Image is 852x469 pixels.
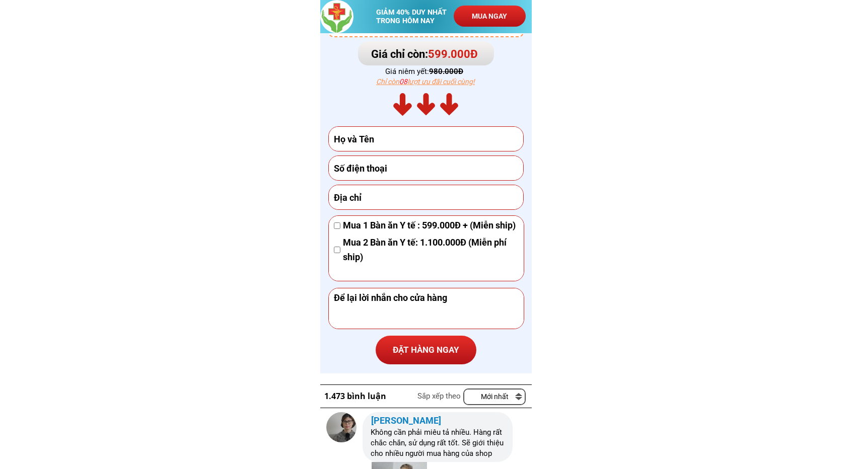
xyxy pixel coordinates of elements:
h3: Sắp xếp theo [417,390,466,402]
span: 599 [428,47,449,61]
h3: Giá niêm yết: [385,65,474,77]
p: MUA NGAY [451,5,528,27]
span: 08 [399,77,407,86]
span: Mua 1 Bàn ăn Y tế : 599.000Đ + (Miễn ship) [343,218,519,233]
input: Địa chỉ [331,185,521,209]
h3: Giá chỉ còn: [367,44,489,63]
h3: Không cần phải miêu tả nhiều. Hàng rất chắc chắn, sử dụng rất tốt. Sẽ giới thiệu cho nhiều người ... [371,427,510,459]
p: Mới nhất [464,389,525,404]
p: ĐẶT HÀNG NGAY [376,336,476,365]
span: 980.000Đ [429,67,463,76]
input: Họ và Tên [331,127,521,151]
input: Số điện thoại [331,156,521,180]
span: Mua 2 Bàn ăn Y tế: 1.100.000Đ (Miễn phí ship) [343,236,519,265]
h3: [PERSON_NAME] [371,414,442,428]
span: .000Đ [449,47,481,61]
h3: 1.473 bình luận [324,390,394,403]
h3: GIẢM 40% DUY NHẤT TRONG HÔM NAY [376,8,456,25]
h3: Chỉ còn lượt ưu đãi cuối cùng! [376,76,482,87]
